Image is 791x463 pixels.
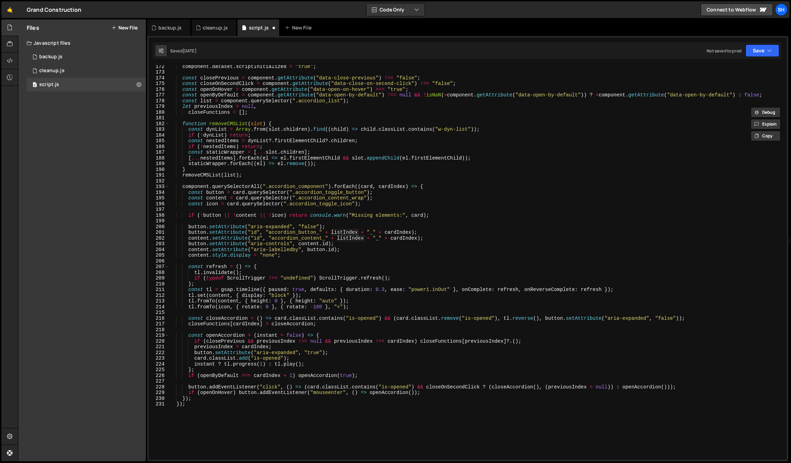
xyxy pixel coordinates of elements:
div: 176 [149,87,169,93]
div: backup.js [158,24,182,31]
div: 175 [149,81,169,87]
div: 172 [149,64,169,70]
div: 202 [149,235,169,241]
div: 201 [149,230,169,235]
div: 174 [149,75,169,81]
div: 211 [149,287,169,293]
div: 219 [149,333,169,338]
div: Grand Construction [27,6,81,14]
h2: Files [27,24,39,32]
div: 226 [149,373,169,379]
button: New File [111,25,138,31]
div: 188 [149,155,169,161]
div: 193 [149,184,169,190]
div: Not saved to prod [707,48,741,54]
div: [DATE] [183,48,197,54]
div: 179 [149,104,169,110]
div: 228 [149,384,169,390]
div: Saved [170,48,197,54]
div: 207 [149,264,169,270]
div: 208 [149,270,169,276]
div: 205 [149,252,169,258]
div: 178 [149,98,169,104]
div: 209 [149,275,169,281]
div: 210 [149,281,169,287]
div: 221 [149,344,169,350]
div: 227 [149,378,169,384]
div: 183 [149,127,169,132]
div: script.js [249,24,269,31]
button: Save [746,44,779,57]
div: 200 [149,224,169,230]
button: Copy [751,131,781,141]
span: 0 [33,83,37,88]
div: 197 [149,207,169,213]
div: 181 [149,115,169,121]
button: Explain [751,119,781,129]
div: 16624/45287.js [27,78,146,92]
div: 185 [149,138,169,144]
div: 177 [149,92,169,98]
div: 225 [149,367,169,373]
a: Sh [775,3,788,16]
div: 215 [149,310,169,316]
div: 187 [149,149,169,155]
a: Connect to Webflow [701,3,773,16]
div: 199 [149,218,169,224]
div: 190 [149,167,169,173]
div: 184 [149,132,169,138]
div: cleanup.js [39,68,65,74]
div: cleanup.js [203,24,228,31]
div: 196 [149,201,169,207]
div: 195 [149,195,169,201]
div: 223 [149,355,169,361]
button: Debug [751,107,781,118]
div: 189 [149,161,169,167]
div: 224 [149,361,169,367]
div: 198 [149,213,169,218]
div: 206 [149,258,169,264]
div: 16624/45288.js [27,64,146,78]
div: 222 [149,350,169,356]
div: 217 [149,321,169,327]
div: 229 [149,390,169,396]
div: 180 [149,110,169,115]
div: 216 [149,316,169,321]
div: 192 [149,178,169,184]
div: 186 [149,144,169,150]
div: 194 [149,190,169,196]
div: 16624/45289.js [27,50,146,64]
div: 182 [149,121,169,127]
div: 218 [149,327,169,333]
div: backup.js [39,54,63,60]
div: 191 [149,172,169,178]
div: 220 [149,338,169,344]
div: 213 [149,298,169,304]
div: 173 [149,69,169,75]
div: 231 [149,401,169,407]
div: script.js [39,82,59,88]
div: 203 [149,241,169,247]
div: 214 [149,304,169,310]
div: Javascript files [18,36,146,50]
a: 🤙 [1,1,18,18]
div: 212 [149,293,169,299]
div: 230 [149,396,169,402]
button: Code Only [366,3,425,16]
div: 204 [149,247,169,253]
div: New File [285,24,314,31]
